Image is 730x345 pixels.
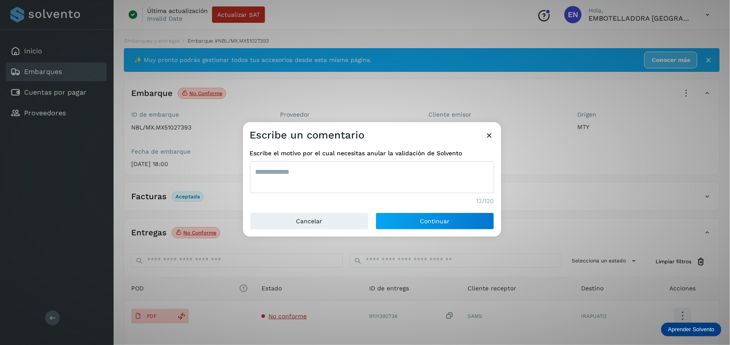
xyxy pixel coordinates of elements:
[376,213,494,230] button: Continuar
[250,149,494,158] span: Escribe el motivo por el cual necesitas anular la validación de Solvento
[250,213,369,230] button: Cancelar
[250,129,365,142] h3: Escribe un comentario
[296,218,322,224] span: Cancelar
[477,197,494,206] span: 13/120
[668,326,715,333] p: Aprender Solvento
[661,323,721,336] div: Aprender Solvento
[420,218,450,224] span: Continuar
